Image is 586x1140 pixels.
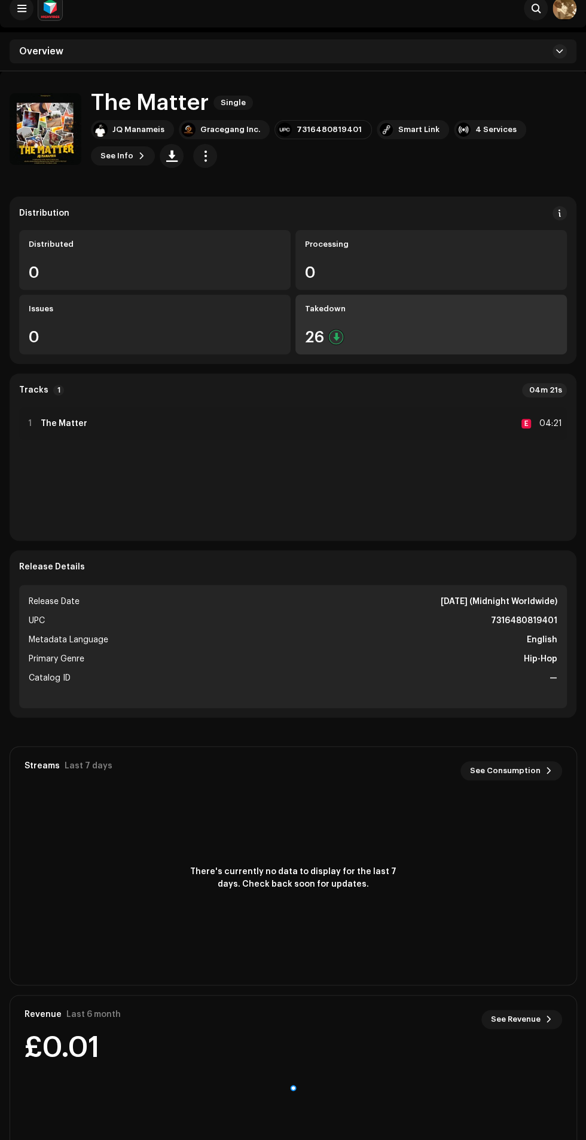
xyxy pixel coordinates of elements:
div: 04:21 [536,416,562,431]
span: There's currently no data to display for the last 7 days. Check back soon for updates. [186,866,401,891]
div: Smart Link [398,125,439,134]
div: Revenue [25,1010,62,1019]
strong: The Matter [41,419,87,428]
div: Issues [29,304,281,314]
span: See Consumption [470,759,541,783]
div: JQ Manameis [112,125,164,134]
strong: [DATE] (Midnight Worldwide) [441,594,557,609]
button: See Consumption [460,761,562,780]
span: See Info [100,144,133,168]
div: 7316480819401 [297,125,362,134]
div: 4 Services [475,125,517,134]
strong: Hip-Hop [524,652,557,666]
strong: Release Details [19,562,85,572]
strong: — [550,671,557,685]
strong: English [527,633,557,647]
button: See Revenue [481,1010,562,1029]
span: Catalog ID [29,671,71,685]
img: 378aa4b6-c020-4574-be38-a4b391b7059a [181,122,196,137]
div: Gracegang Inc. [200,125,260,134]
div: 04m 21s [522,383,567,397]
span: See Revenue [491,1007,541,1031]
h1: The Matter [91,90,209,115]
img: ed6bb9d3-024d-44cc-9163-23d98959a8e4 [93,122,108,137]
div: Takedown [305,304,557,314]
span: Metadata Language [29,633,108,647]
span: Overview [19,47,63,56]
button: See Info [91,146,155,166]
div: Processing [305,240,557,249]
span: UPC [29,614,45,628]
span: Release Date [29,594,80,609]
div: Last 7 days [65,761,112,771]
p-badge: 1 [53,385,64,396]
div: Last 6 month [66,1010,121,1019]
div: Streams [25,761,60,771]
strong: 7316480819401 [491,614,557,628]
div: Distribution [19,209,69,218]
strong: Tracks [19,385,48,395]
div: Distributed [29,240,281,249]
span: Single [213,96,253,110]
span: Primary Genre [29,652,84,666]
div: E [521,419,531,428]
img: 0d7c635e-f5b3-4e1c-8bc9-8eb90f4ffe63 [10,93,81,165]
